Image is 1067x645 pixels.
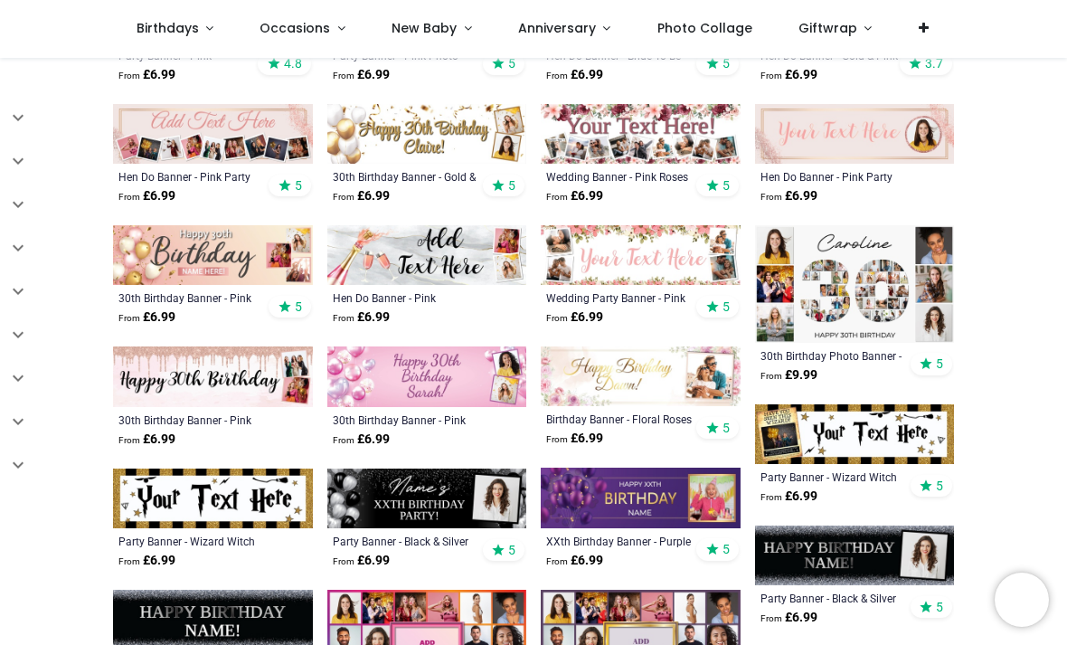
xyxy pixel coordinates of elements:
span: New Baby [392,19,457,37]
span: 5 [508,55,515,71]
strong: £ 6.99 [760,609,817,627]
a: Hen Do Banner - Pink Champagne Hen Party [333,290,484,305]
strong: £ 6.99 [333,66,390,84]
span: 5 [508,177,515,194]
span: 5 [295,299,302,315]
a: 30th Birthday Banner - Pink Balloons [333,413,484,427]
a: XXth Birthday Banner - Purple Balloons [546,534,697,548]
img: Personalised Party Banner - Wizard Witch - Custom Text & 1 Photo Upload [755,404,955,464]
span: From [333,556,354,566]
span: From [333,313,354,323]
span: From [760,492,782,502]
span: From [546,71,568,81]
strong: £ 6.99 [118,308,175,327]
img: Personalised Party Banner - Wizard Witch - Custom Text [113,469,313,528]
strong: £ 6.99 [546,308,603,327]
a: Hen Do Banner - Pink Party [760,169,911,184]
span: From [118,435,140,445]
img: Personalised Birthday Banner - Floral Roses - Custom Name [541,346,741,406]
a: Party Banner - Black & Silver Balloons [333,534,484,548]
div: Party Banner - Black & Silver [760,591,911,605]
strong: £ 6.99 [118,187,175,205]
span: From [760,371,782,381]
strong: £ 6.99 [546,552,603,570]
img: Personalised Party Banner - Black & Silver Balloons - Custom Text & 1 Photo Upload [327,469,527,528]
span: 3.7 [925,55,943,71]
iframe: Brevo live chat [995,573,1049,627]
div: 30th Birthday Banner - Pink Glitter [118,413,269,427]
span: 5 [508,542,515,558]
span: 5 [936,599,943,615]
strong: £ 6.99 [546,430,603,448]
span: 5 [936,478,943,494]
span: From [546,556,568,566]
img: Personalised Happy 30th Birthday Banner - Gold & White Balloons - 2 Photo Upload [327,104,527,164]
strong: £ 6.99 [546,66,603,84]
strong: £ 6.99 [760,187,817,205]
strong: £ 6.99 [118,431,175,449]
strong: £ 6.99 [333,187,390,205]
span: 5 [722,55,730,71]
strong: £ 6.99 [333,431,390,449]
img: Personalised Hen Do Banner - Pink Champagne Hen Party - Custom Text & 2 Photo Upload [327,225,527,285]
img: Personalised 30th Birthday Photo Banner - Add Photos - Custom Text [755,225,955,343]
a: 30th Birthday Photo Banner - Add Photos [760,348,911,363]
strong: £ 6.99 [760,66,817,84]
strong: £ 6.99 [333,308,390,327]
span: Anniversary [518,19,596,37]
span: 5 [722,299,730,315]
span: 5 [722,541,730,557]
span: 5 [722,177,730,194]
img: Personalised Happy 30th Birthday Banner - Pink Glitter - 2 Photo Upload [113,346,313,406]
img: Happy 30th Birthday Banner - Pink Balloons - 2 Photo Upload [327,346,527,406]
span: 5 [722,420,730,436]
span: From [118,313,140,323]
span: Photo Collage [657,19,752,37]
span: Occasions [260,19,330,37]
a: Wedding Party Banner - Pink Floral [546,290,697,305]
img: Personalised Party Banner - Black & Silver - Custom Text & 1 Photo [755,526,955,585]
span: From [333,71,354,81]
a: Party Banner - Wizard Witch [760,470,911,484]
span: From [333,435,354,445]
strong: £ 9.99 [760,366,817,384]
span: From [546,313,568,323]
span: Giftwrap [798,19,857,37]
a: Wedding Banner - Pink Roses [546,169,697,184]
a: 30th Birthday Banner - Gold & White Balloons [333,169,484,184]
span: From [760,71,782,81]
span: 5 [295,177,302,194]
span: From [333,192,354,202]
span: Birthdays [137,19,199,37]
img: Personalised Wedding Banner - Pink Roses - Custom Text & 9 Photo Upload [541,104,741,164]
strong: £ 6.99 [760,488,817,506]
a: Party Banner - Wizard Witch [118,534,269,548]
img: Personalised Happy 30th Birthday Banner - Pink - Custom Name & 3 Photo Upload [113,225,313,285]
strong: £ 6.99 [546,187,603,205]
a: Birthday Banner - Floral Roses [546,412,697,426]
strong: £ 6.99 [333,552,390,570]
img: Personalised Wedding Party Banner - Pink Floral - Custom Text & 4 Photo Upload [541,225,741,285]
div: Hen Do Banner - Pink Party [118,169,269,184]
img: Hen Do Banner - Pink Party - Custom Text & 9 Photo Upload [113,104,313,164]
span: From [118,71,140,81]
span: From [546,434,568,444]
a: 30th Birthday Banner - Pink [118,290,269,305]
span: From [118,556,140,566]
span: From [760,613,782,623]
span: 5 [936,356,943,372]
span: From [760,192,782,202]
strong: £ 6.99 [118,66,175,84]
